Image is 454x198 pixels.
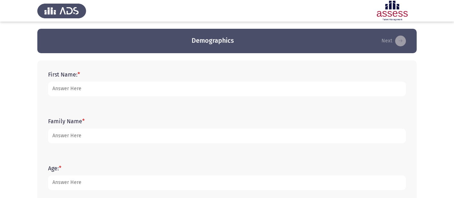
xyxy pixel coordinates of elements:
img: Assessment logo of ASSESS English Language Assessment (3 Module) (Ba - IB) [368,1,417,21]
label: Family Name [48,118,85,125]
label: First Name: [48,71,80,78]
input: add answer text [48,129,406,143]
button: load next page [379,35,408,47]
input: add answer text [48,175,406,190]
h3: Demographics [192,36,234,45]
img: Assess Talent Management logo [37,1,86,21]
input: add answer text [48,82,406,96]
label: Age: [48,165,61,172]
